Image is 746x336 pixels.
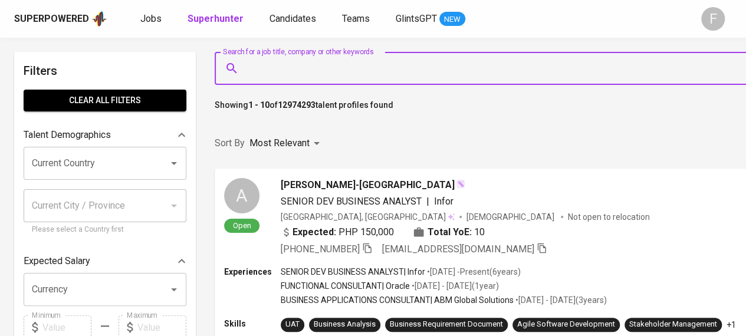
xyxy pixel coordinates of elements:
a: Superpoweredapp logo [14,10,107,28]
div: Business Analysis [314,319,376,330]
div: A [224,178,259,213]
img: app logo [91,10,107,28]
div: Most Relevant [249,133,324,154]
div: [GEOGRAPHIC_DATA], [GEOGRAPHIC_DATA] [281,211,455,223]
span: Clear All filters [33,93,177,108]
p: SENIOR DEV BUSINESS ANALYST | Infor [281,266,425,278]
p: Most Relevant [249,136,310,150]
button: Open [166,281,182,298]
h6: Filters [24,61,186,80]
p: Please select a Country first [32,224,178,236]
button: Open [166,155,182,172]
p: Skills [224,318,281,330]
span: NEW [439,14,465,25]
p: BUSINESS APPLICATIONS CONSULTANT | ABM Global Solutions [281,294,514,306]
span: Candidates [270,13,316,24]
a: Jobs [140,12,164,27]
p: • [DATE] - [DATE] ( 3 years ) [514,294,607,306]
p: FUNCTIONAL CONSULTANT | Oracle [281,280,410,292]
div: Business Requirement Document [390,319,503,330]
span: [PERSON_NAME]-[GEOGRAPHIC_DATA] [281,178,455,192]
p: Experiences [224,266,281,278]
a: Superhunter [188,12,246,27]
button: Clear All filters [24,90,186,111]
span: Open [228,220,256,230]
span: | [426,195,429,209]
span: SENIOR DEV BUSINESS ANALYST [281,196,422,207]
span: 10 [474,225,485,239]
div: Talent Demographics [24,123,186,147]
span: [DEMOGRAPHIC_DATA] [466,211,556,223]
div: Agile Software Development [517,319,615,330]
p: • [DATE] - [DATE] ( 1 year ) [410,280,499,292]
p: Expected Salary [24,254,90,268]
span: Teams [342,13,370,24]
p: • [DATE] - Present ( 6 years ) [425,266,521,278]
b: 12974293 [278,100,316,110]
a: Teams [342,12,372,27]
p: +1 [727,319,736,331]
span: [EMAIL_ADDRESS][DOMAIN_NAME] [382,243,534,255]
div: UAT [285,319,300,330]
div: F [701,7,725,31]
a: GlintsGPT NEW [396,12,465,27]
a: Candidates [270,12,318,27]
b: Superhunter [188,13,244,24]
img: magic_wand.svg [456,179,465,189]
p: Showing of talent profiles found [215,99,393,121]
b: Total YoE: [428,225,472,239]
div: Stakeholder Management [629,319,717,330]
b: 1 - 10 [248,100,270,110]
p: Not open to relocation [568,211,650,223]
p: Sort By [215,136,245,150]
div: Superpowered [14,12,89,26]
b: Expected: [293,225,336,239]
span: GlintsGPT [396,13,437,24]
p: Talent Demographics [24,128,111,142]
span: Jobs [140,13,162,24]
div: Expected Salary [24,249,186,273]
span: [PHONE_NUMBER] [281,243,360,255]
div: PHP 150,000 [281,225,394,239]
span: Infor [434,196,453,207]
